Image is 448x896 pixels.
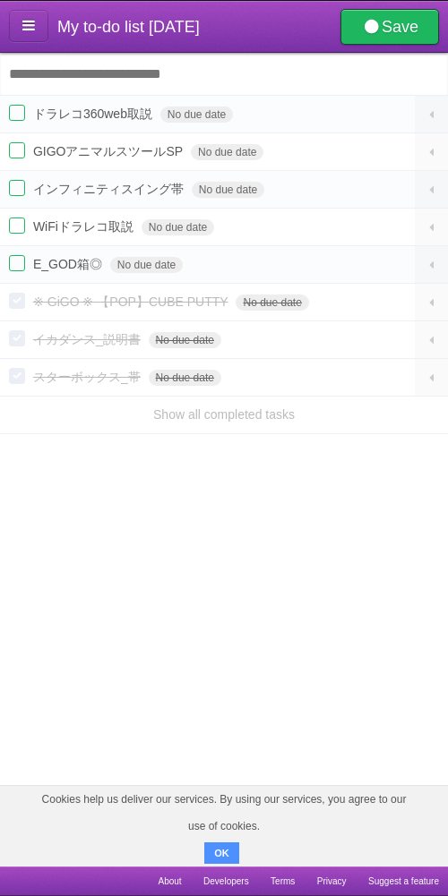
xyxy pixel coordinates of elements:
[33,107,157,121] span: ドラレコ360web取説
[317,866,347,896] a: Privacy
[271,866,295,896] a: Terms
[203,866,249,896] a: Developers
[33,332,145,346] span: イカダンス_説明書
[149,332,221,348] span: No due date
[33,144,187,158] span: GIGOアニマルスツールSP
[9,368,25,384] label: Done
[236,294,308,311] span: No due date
[33,370,145,384] span: スターボックス_帯
[9,180,25,196] label: Done
[191,144,263,160] span: No due date
[160,107,233,123] span: No due date
[153,407,295,422] a: Show all completed tasks
[204,842,239,864] button: OK
[110,257,183,273] span: No due date
[9,105,25,121] label: Done
[9,293,25,309] label: Done
[33,219,138,234] span: WiFiドラレコ取説
[33,182,188,196] span: インフィニティスイング帯
[18,786,430,840] span: Cookies help us deliver our services. By using our services, you agree to our use of cookies.
[33,257,107,271] span: E_GOD箱◎
[9,255,25,271] label: Done
[340,9,439,45] a: Save
[9,218,25,234] label: Done
[158,866,181,896] a: About
[57,18,200,36] span: My to-do list [DATE]
[9,142,25,158] label: Done
[192,182,264,198] span: No due date
[142,219,214,235] span: No due date
[368,866,439,896] a: Suggest a feature
[149,370,221,386] span: No due date
[33,294,233,309] span: ※ GiGO ※ 【POP】CUBE PUTTY
[9,330,25,346] label: Done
